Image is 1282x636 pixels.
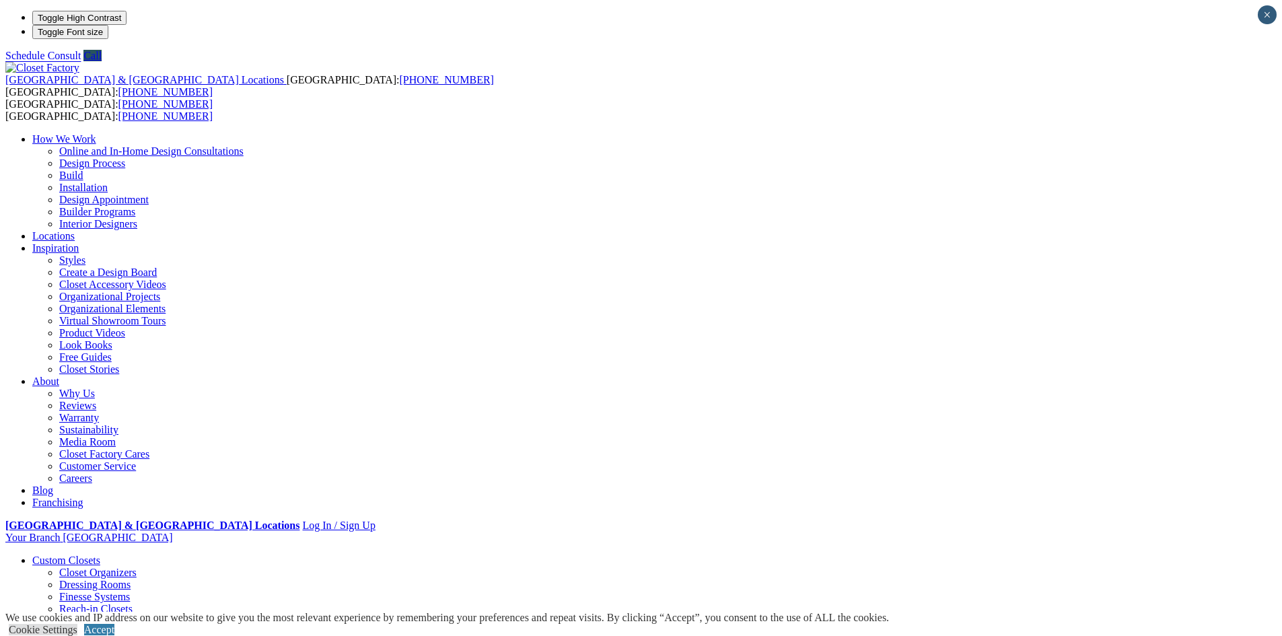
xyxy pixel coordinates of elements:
[59,351,112,363] a: Free Guides
[59,315,166,326] a: Virtual Showroom Tours
[32,555,100,566] a: Custom Closets
[59,206,135,217] a: Builder Programs
[59,218,137,229] a: Interior Designers
[5,520,299,531] a: [GEOGRAPHIC_DATA] & [GEOGRAPHIC_DATA] Locations
[5,74,284,85] span: [GEOGRAPHIC_DATA] & [GEOGRAPHIC_DATA] Locations
[399,74,493,85] a: [PHONE_NUMBER]
[118,110,213,122] a: [PHONE_NUMBER]
[59,472,92,484] a: Careers
[83,50,102,61] a: Call
[32,376,59,387] a: About
[5,50,81,61] a: Schedule Consult
[59,603,133,614] a: Reach-in Closets
[59,182,108,193] a: Installation
[59,339,112,351] a: Look Books
[118,98,213,110] a: [PHONE_NUMBER]
[59,448,149,460] a: Closet Factory Cares
[59,424,118,435] a: Sustainability
[5,532,173,543] a: Your Branch [GEOGRAPHIC_DATA]
[59,291,160,302] a: Organizational Projects
[84,624,114,635] a: Accept
[32,230,75,242] a: Locations
[1258,5,1277,24] button: Close
[59,591,130,602] a: Finesse Systems
[59,157,125,169] a: Design Process
[38,27,103,37] span: Toggle Font size
[59,412,99,423] a: Warranty
[59,400,96,411] a: Reviews
[32,133,96,145] a: How We Work
[32,497,83,508] a: Franchising
[5,532,60,543] span: Your Branch
[59,279,166,290] a: Closet Accessory Videos
[9,624,77,635] a: Cookie Settings
[59,327,125,339] a: Product Videos
[59,254,85,266] a: Styles
[302,520,375,531] a: Log In / Sign Up
[59,363,119,375] a: Closet Stories
[5,98,213,122] span: [GEOGRAPHIC_DATA]: [GEOGRAPHIC_DATA]:
[59,267,157,278] a: Create a Design Board
[32,11,127,25] button: Toggle High Contrast
[59,303,166,314] a: Organizational Elements
[32,25,108,39] button: Toggle Font size
[32,242,79,254] a: Inspiration
[59,388,95,399] a: Why Us
[38,13,121,23] span: Toggle High Contrast
[63,532,172,543] span: [GEOGRAPHIC_DATA]
[5,62,79,74] img: Closet Factory
[59,579,131,590] a: Dressing Rooms
[59,436,116,448] a: Media Room
[59,567,137,578] a: Closet Organizers
[5,74,287,85] a: [GEOGRAPHIC_DATA] & [GEOGRAPHIC_DATA] Locations
[59,145,244,157] a: Online and In-Home Design Consultations
[59,460,136,472] a: Customer Service
[5,612,889,624] div: We use cookies and IP address on our website to give you the most relevant experience by remember...
[59,194,149,205] a: Design Appointment
[32,485,53,496] a: Blog
[59,170,83,181] a: Build
[5,74,494,98] span: [GEOGRAPHIC_DATA]: [GEOGRAPHIC_DATA]:
[118,86,213,98] a: [PHONE_NUMBER]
